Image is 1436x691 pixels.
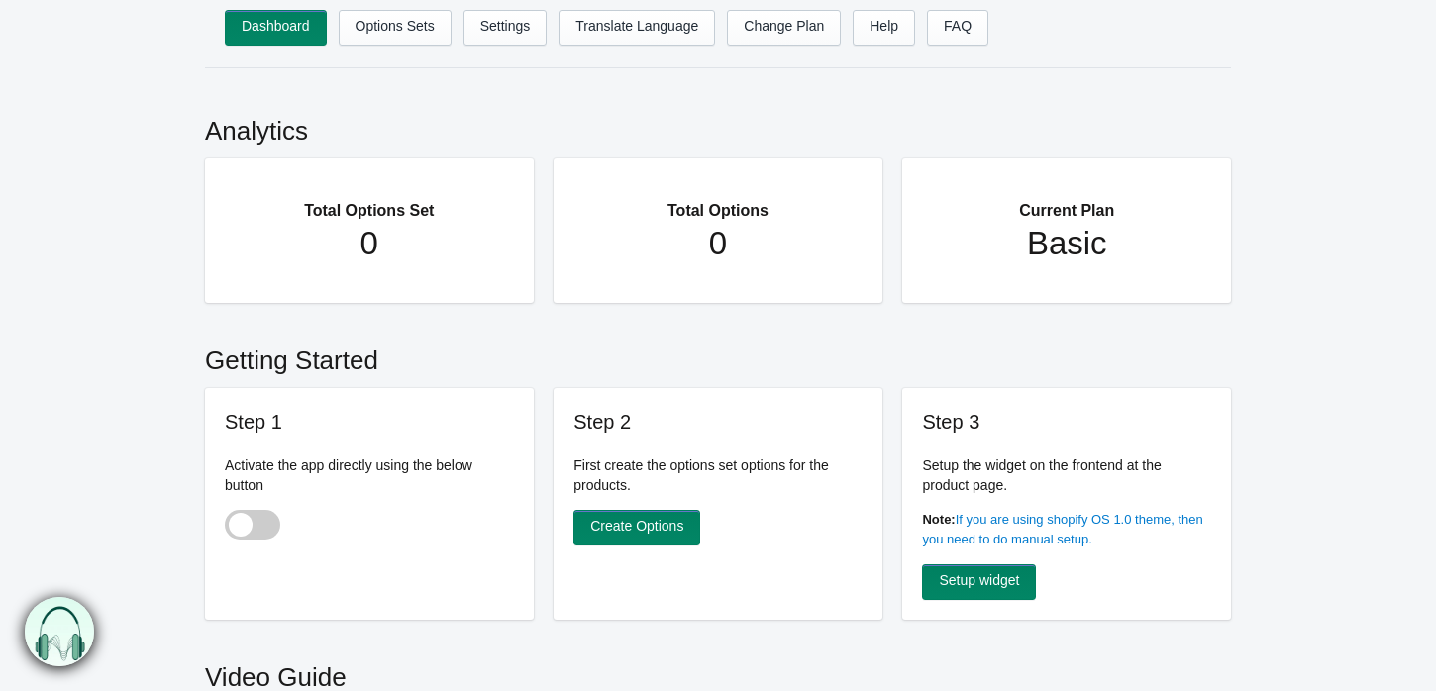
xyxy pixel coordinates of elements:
[593,178,843,224] h2: Total Options
[727,10,841,46] a: Change Plan
[225,408,514,436] h3: Step 1
[922,512,955,527] b: Note:
[922,512,1202,546] a: If you are using shopify OS 1.0 theme, then you need to do manual setup.
[573,408,863,436] h3: Step 2
[245,178,494,224] h2: Total Options Set
[225,455,514,495] p: Activate the app directly using the below button
[463,10,548,46] a: Settings
[573,455,863,495] p: First create the options set options for the products.
[205,323,1231,388] h2: Getting Started
[853,10,915,46] a: Help
[922,455,1211,495] p: Setup the widget on the frontend at the product page.
[942,178,1191,224] h2: Current Plan
[922,564,1036,600] a: Setup widget
[205,93,1231,158] h2: Analytics
[927,10,988,46] a: FAQ
[922,408,1211,436] h3: Step 3
[559,10,715,46] a: Translate Language
[22,597,92,667] img: bxm.png
[339,10,452,46] a: Options Sets
[593,224,843,263] h1: 0
[573,510,700,545] a: Create Options
[245,224,494,263] h1: 0
[225,10,327,46] a: Dashboard
[942,224,1191,263] h1: Basic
